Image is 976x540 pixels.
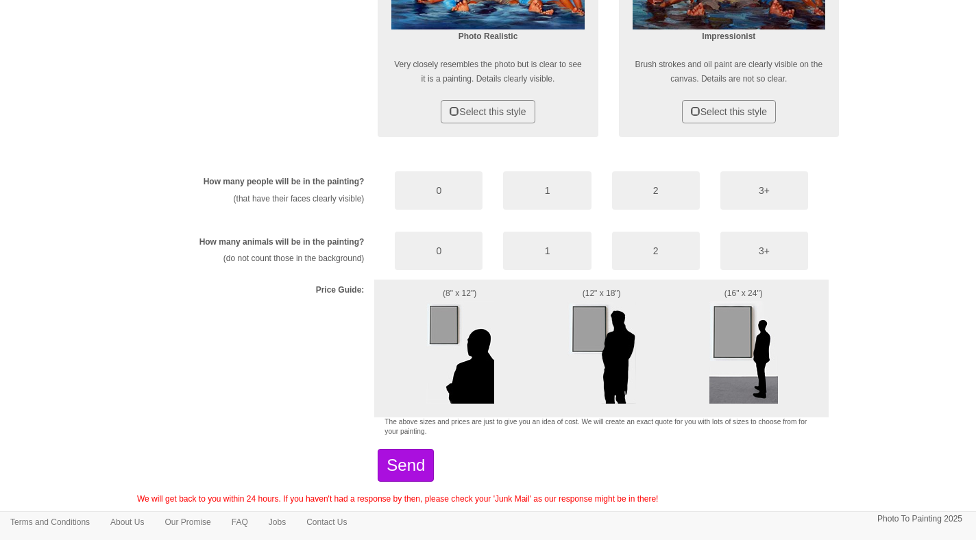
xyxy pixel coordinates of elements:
button: 2 [612,171,700,210]
button: 0 [395,232,483,270]
a: About Us [100,512,154,532]
a: FAQ [221,512,258,532]
label: How many animals will be in the painting? [199,236,365,248]
img: Example size of a small painting [426,301,494,404]
a: Contact Us [296,512,357,532]
p: (12" x 18") [555,286,648,301]
button: 1 [503,232,591,270]
button: 1 [503,171,591,210]
button: 3+ [720,232,808,270]
button: 2 [612,232,700,270]
p: Brush strokes and oil paint are clearly visible on the canvas. Details are not so clear. [633,58,825,86]
button: Select this style [682,100,776,123]
p: Very closely resembles the photo but is clear to see it is a painting. Details clearly visible. [391,58,584,86]
label: Price Guide: [316,284,365,296]
img: Example size of a Midi painting [568,301,636,404]
a: Our Promise [154,512,221,532]
p: Impressionist [633,29,825,44]
img: Example size of a large painting [709,301,778,404]
p: (that have their faces clearly visible) [158,192,364,206]
a: Jobs [258,512,296,532]
p: (16" x 24") [668,286,818,301]
p: Photo Realistic [391,29,584,44]
p: The above sizes and prices are just to give you an idea of cost. We will create an exact quote fo... [385,417,818,437]
p: We will get back to you within 24 hours. If you haven't had a response by then, please check your... [137,492,839,506]
button: Send [378,449,434,482]
button: Select this style [441,100,535,123]
p: (8" x 12") [385,286,535,301]
label: How many people will be in the painting? [204,176,365,188]
p: Photo To Painting 2025 [877,512,962,526]
button: 3+ [720,171,808,210]
p: (do not count those in the background) [158,251,364,266]
button: 0 [395,171,483,210]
